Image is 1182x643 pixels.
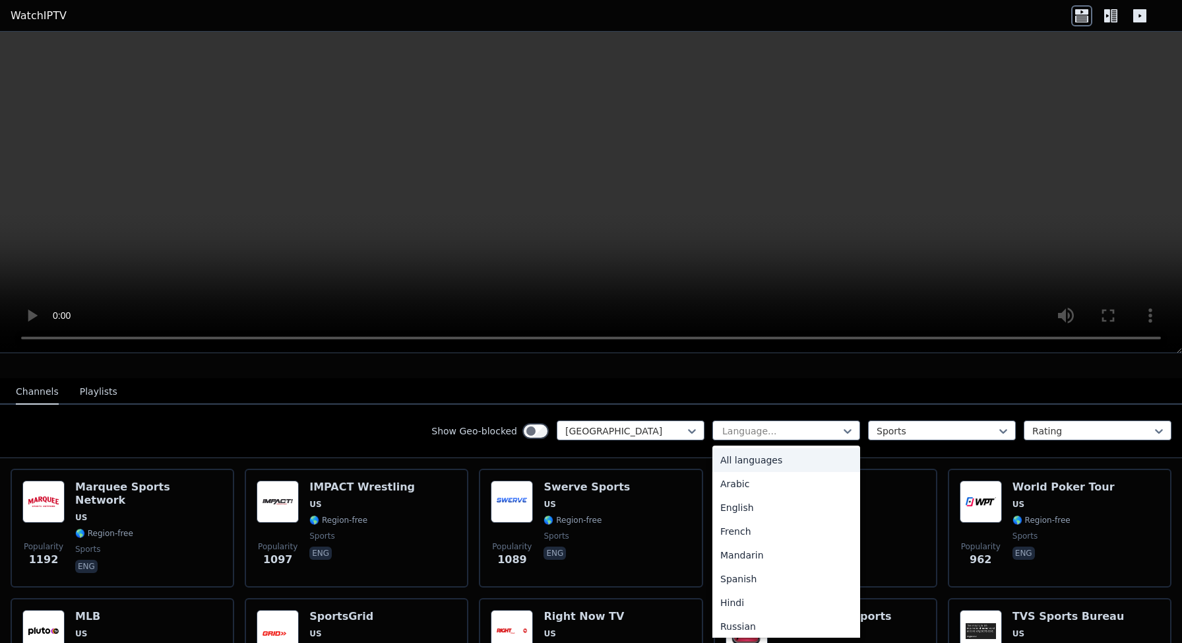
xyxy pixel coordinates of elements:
[712,472,860,496] div: Arabic
[309,499,321,510] span: US
[712,496,860,520] div: English
[544,628,555,639] span: US
[544,547,566,560] p: eng
[1012,515,1071,525] span: 🌎 Region-free
[1012,547,1035,560] p: eng
[712,543,860,567] div: Mandarin
[492,541,532,552] span: Popularity
[75,512,87,523] span: US
[75,544,100,555] span: sports
[960,481,1002,523] img: World Poker Tour
[309,610,373,623] h6: SportsGrid
[80,380,117,405] button: Playlists
[712,591,860,615] div: Hindi
[75,628,87,639] span: US
[712,520,860,543] div: French
[257,481,299,523] img: IMPACT Wrestling
[961,541,1001,552] span: Popularity
[1012,628,1024,639] span: US
[712,448,860,472] div: All languages
[712,615,860,638] div: Russian
[75,481,222,507] h6: Marquee Sports Network
[75,560,98,573] p: eng
[22,481,65,523] img: Marquee Sports Network
[309,481,415,494] h6: IMPACT Wrestling
[491,481,533,523] img: Swerve Sports
[24,541,63,552] span: Popularity
[75,528,133,539] span: 🌎 Region-free
[1012,610,1125,623] h6: TVS Sports Bureau
[544,610,632,623] h6: Right Now TV
[309,515,367,525] span: 🌎 Region-free
[497,552,527,568] span: 1089
[970,552,991,568] span: 962
[1012,531,1038,541] span: sports
[309,628,321,639] span: US
[29,552,59,568] span: 1192
[544,481,630,494] h6: Swerve Sports
[263,552,293,568] span: 1097
[544,531,569,541] span: sports
[11,8,67,24] a: WatchIPTV
[544,515,602,525] span: 🌎 Region-free
[16,380,59,405] button: Channels
[712,567,860,591] div: Spanish
[75,610,133,623] h6: MLB
[431,424,517,438] label: Show Geo-blocked
[1012,481,1115,494] h6: World Poker Tour
[309,531,334,541] span: sports
[258,541,297,552] span: Popularity
[544,499,555,510] span: US
[309,547,332,560] p: eng
[1012,499,1024,510] span: US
